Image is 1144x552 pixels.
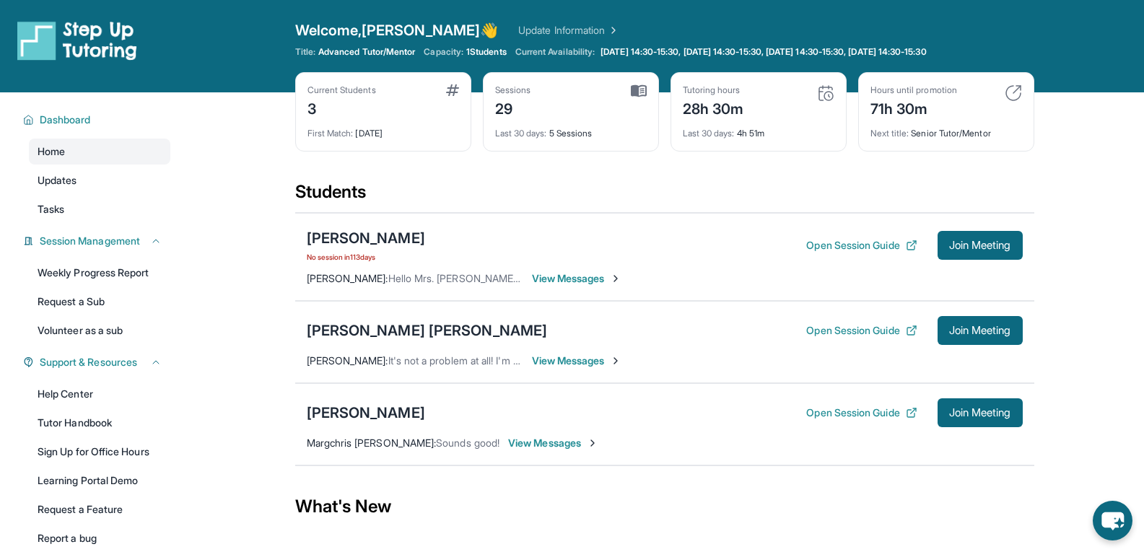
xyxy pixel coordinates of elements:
[295,20,499,40] span: Welcome, [PERSON_NAME] 👋
[17,20,137,61] img: logo
[307,228,425,248] div: [PERSON_NAME]
[610,355,621,367] img: Chevron-Right
[295,46,315,58] span: Title:
[806,238,917,253] button: Open Session Guide
[1093,501,1132,540] button: chat-button
[806,406,917,420] button: Open Session Guide
[40,113,91,127] span: Dashboard
[307,96,376,119] div: 3
[870,84,957,96] div: Hours until promotion
[806,323,917,338] button: Open Session Guide
[466,46,507,58] span: 1 Students
[307,272,388,284] span: [PERSON_NAME] :
[29,468,170,494] a: Learning Portal Demo
[436,437,499,449] span: Sounds good!
[495,84,531,96] div: Sessions
[587,437,598,449] img: Chevron-Right
[515,46,595,58] span: Current Availability:
[38,144,65,159] span: Home
[870,96,957,119] div: 71h 30m
[605,23,619,38] img: Chevron Right
[532,354,622,368] span: View Messages
[949,408,1011,417] span: Join Meeting
[307,119,459,139] div: [DATE]
[949,241,1011,250] span: Join Meeting
[532,271,622,286] span: View Messages
[307,84,376,96] div: Current Students
[870,128,909,139] span: Next title :
[307,320,548,341] div: [PERSON_NAME] [PERSON_NAME]
[388,354,871,367] span: It's not a problem at all! I'm not offended by it or anything. Everyone has off days, and he's a ...
[870,119,1022,139] div: Senior Tutor/Mentor
[307,437,437,449] span: Margchris [PERSON_NAME] :
[1005,84,1022,102] img: card
[631,84,647,97] img: card
[29,196,170,222] a: Tasks
[938,231,1023,260] button: Join Meeting
[34,234,162,248] button: Session Management
[38,173,77,188] span: Updates
[683,84,744,96] div: Tutoring hours
[34,355,162,369] button: Support & Resources
[683,96,744,119] div: 28h 30m
[295,180,1034,212] div: Students
[307,354,388,367] span: [PERSON_NAME] :
[29,167,170,193] a: Updates
[598,46,929,58] a: [DATE] 14:30-15:30, [DATE] 14:30-15:30, [DATE] 14:30-15:30, [DATE] 14:30-15:30
[38,202,64,216] span: Tasks
[40,234,140,248] span: Session Management
[29,317,170,343] a: Volunteer as a sub
[610,273,621,284] img: Chevron-Right
[938,316,1023,345] button: Join Meeting
[949,326,1011,335] span: Join Meeting
[40,355,137,369] span: Support & Resources
[307,251,425,263] span: No session in 113 days
[495,128,547,139] span: Last 30 days :
[318,46,415,58] span: Advanced Tutor/Mentor
[446,84,459,96] img: card
[29,381,170,407] a: Help Center
[307,128,354,139] span: First Match :
[508,436,598,450] span: View Messages
[29,410,170,436] a: Tutor Handbook
[683,128,735,139] span: Last 30 days :
[601,46,926,58] span: [DATE] 14:30-15:30, [DATE] 14:30-15:30, [DATE] 14:30-15:30, [DATE] 14:30-15:30
[29,496,170,522] a: Request a Feature
[34,113,162,127] button: Dashboard
[938,398,1023,427] button: Join Meeting
[29,260,170,286] a: Weekly Progress Report
[388,272,1042,284] span: Hello Mrs. [PERSON_NAME]! I hope im not bothering but I was wondering if you wanted to continue w...
[683,119,834,139] div: 4h 51m
[518,23,619,38] a: Update Information
[424,46,463,58] span: Capacity:
[495,96,531,119] div: 29
[29,139,170,165] a: Home
[295,475,1034,538] div: What's New
[495,119,647,139] div: 5 Sessions
[29,289,170,315] a: Request a Sub
[29,439,170,465] a: Sign Up for Office Hours
[29,525,170,551] a: Report a bug
[307,403,425,423] div: [PERSON_NAME]
[817,84,834,102] img: card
